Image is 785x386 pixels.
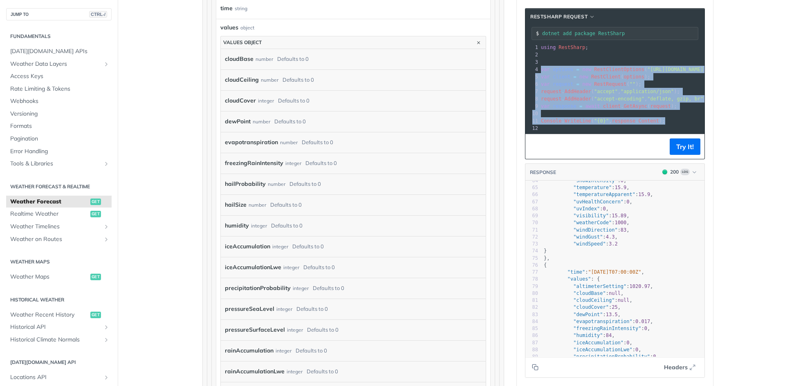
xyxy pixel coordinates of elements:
span: : { [544,276,600,282]
span: new [582,81,591,87]
label: cloudCover [225,95,256,107]
div: 79 [525,283,538,290]
span: 4.3 [606,234,615,240]
span: "temperature" [573,185,612,190]
span: : , [544,283,653,289]
a: Rate Limiting & Tokens [6,83,112,95]
a: Pagination [6,133,112,145]
h2: Weather Maps [6,258,112,266]
label: time [220,2,233,14]
span: var [541,103,550,109]
span: Weather on Routes [10,235,101,243]
div: 81 [525,297,538,304]
span: Headers [664,363,688,372]
label: evapotranspiration [225,136,278,148]
div: integer [287,324,303,336]
span: RestClient [591,74,621,80]
span: : , [544,312,621,317]
span: 0 [621,178,624,183]
span: client [553,74,570,80]
span: "windGust" [573,234,603,240]
span: WriteLine [565,118,591,124]
span: "values" [567,276,591,282]
span: : , [544,340,632,346]
span: Weather Data Layers [10,60,101,68]
a: Weather TimelinesShow subpages for Weather Timelines [6,221,112,233]
label: precipitationProbability [225,282,291,294]
span: 15.9 [615,185,626,190]
a: Historical Climate NormalsShow subpages for Historical Climate Normals [6,334,112,346]
span: Weather Maps [10,273,88,281]
button: values object [221,36,486,49]
span: Weather Timelines [10,223,101,231]
span: "evapotranspiration" [573,319,632,324]
span: Historical API [10,323,101,331]
h2: [DATE][DOMAIN_NAME] API [6,359,112,366]
div: 84 [525,318,538,325]
div: 68 [525,205,538,212]
button: RestSharp Request [527,13,598,21]
span: "application/json" [621,89,674,94]
div: 78 [525,276,538,283]
span: "iceAccumulation" [573,340,624,346]
div: integer [251,220,267,232]
span: "deflate, gzip, br" [647,96,703,102]
div: 6 [525,80,539,88]
div: 71 [525,227,538,234]
span: request [541,96,562,102]
span: : , [544,185,630,190]
span: Locations API [10,373,101,382]
span: 1020.97 [630,283,650,289]
input: Request instructions [542,31,698,36]
div: number [261,74,278,86]
div: integer [276,345,292,357]
span: : , [544,199,632,205]
div: Defaults to 0 [307,324,339,336]
span: "windSpeed" [573,241,606,247]
a: Webhooks [6,95,112,107]
span: 0 [603,206,606,212]
div: integer [258,95,274,107]
span: "accept" [594,89,618,94]
span: 13.5 [606,312,618,317]
span: : , [544,269,644,275]
span: 0 [626,340,629,346]
span: "cloudCover" [573,304,609,310]
span: RestSharp [558,45,585,50]
div: 3 [525,58,539,66]
div: Defaults to 0 [302,136,333,148]
button: Headers [659,361,700,373]
span: "accept-encoding" [594,96,644,102]
span: : , [544,297,632,303]
span: options [553,67,574,72]
span: "uvHealthConcern" [573,199,624,205]
div: 8 [525,95,539,103]
div: Defaults to 0 [278,95,310,107]
span: "weatherCode" [573,220,612,225]
div: integer [285,157,301,169]
button: JUMP TOCTRL-/ [6,8,112,20]
span: var [541,81,550,87]
span: Webhooks [10,97,110,105]
a: Versioning [6,108,112,120]
a: Formats [6,120,112,132]
span: = [574,74,576,80]
div: integer [276,303,292,315]
div: 86 [525,332,538,339]
span: "cloudBase" [573,290,606,296]
span: : , [544,332,615,338]
span: "humidity" [573,332,603,338]
span: 84 [606,332,612,338]
span: : , [544,290,624,296]
span: : , [544,347,641,353]
span: 0.017 [635,319,650,324]
span: "freezingRainIntensity" [573,326,641,331]
span: 0 [653,354,656,359]
a: Historical APIShow subpages for Historical API [6,321,112,333]
div: Defaults to 0 [274,116,306,127]
span: Versioning [10,110,110,118]
span: Formats [10,122,110,130]
label: humidity [225,220,249,232]
div: string [235,2,247,14]
div: Defaults to 0 [277,53,309,65]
